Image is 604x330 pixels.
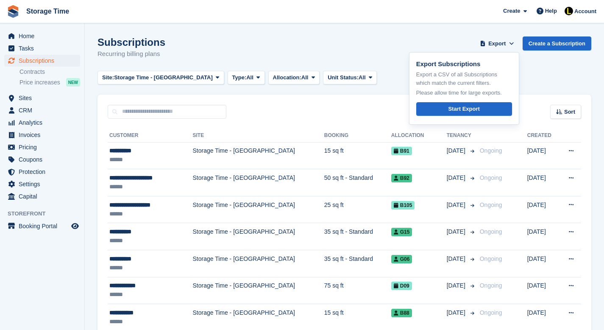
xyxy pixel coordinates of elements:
span: [DATE] [447,173,467,182]
span: All [246,73,253,82]
span: Ongoing [480,255,502,262]
a: menu [4,190,80,202]
td: [DATE] [527,196,558,223]
th: Customer [108,129,192,143]
span: Subscriptions [19,55,70,67]
a: menu [4,129,80,141]
span: Ongoing [480,228,502,235]
td: Storage Time - [GEOGRAPHIC_DATA] [192,196,324,223]
button: Export [479,36,516,50]
td: 15 sq ft [324,142,391,169]
span: Create [503,7,520,15]
div: Start Export [448,105,479,113]
td: 35 sq ft - Standard [324,223,391,250]
a: menu [4,166,80,178]
button: Type: All [228,71,265,85]
td: 35 sq ft - Standard [324,250,391,277]
td: 75 sq ft [324,277,391,304]
span: B88 [391,309,412,317]
a: menu [4,42,80,54]
span: Export [488,39,506,48]
span: Capital [19,190,70,202]
span: Unit Status: [328,73,359,82]
th: Booking [324,129,391,143]
td: Storage Time - [GEOGRAPHIC_DATA] [192,250,324,277]
span: Tasks [19,42,70,54]
span: G06 [391,255,412,263]
td: 25 sq ft [324,196,391,223]
button: Allocation: All [268,71,320,85]
span: CRM [19,104,70,116]
p: Recurring billing plans [97,49,165,59]
a: Price increases NEW [19,78,80,87]
a: menu [4,141,80,153]
img: Laaibah Sarwar [565,7,573,15]
td: Storage Time - [GEOGRAPHIC_DATA] [192,142,324,169]
button: Unit Status: All [323,71,377,85]
p: Export a CSV of all Subscriptions which match the current filters. [416,70,512,87]
th: Site [192,129,324,143]
a: menu [4,104,80,116]
span: Home [19,30,70,42]
span: Type: [232,73,247,82]
img: stora-icon-8386f47178a22dfd0bd8f6a31ec36ba5ce8667c1dd55bd0f319d3a0aa187defe.svg [7,5,19,18]
span: All [359,73,366,82]
span: Pricing [19,141,70,153]
a: menu [4,117,80,129]
th: Created [527,129,558,143]
span: Sites [19,92,70,104]
span: [DATE] [447,308,467,317]
a: menu [4,178,80,190]
span: [DATE] [447,281,467,290]
p: Please allow time for large exports. [416,89,512,97]
a: menu [4,220,80,232]
span: [DATE] [447,254,467,263]
span: Settings [19,178,70,190]
td: Storage Time - [GEOGRAPHIC_DATA] [192,169,324,196]
span: Account [574,7,596,16]
span: Ongoing [480,201,502,208]
span: [DATE] [447,227,467,236]
th: Allocation [391,129,447,143]
div: NEW [66,78,80,87]
span: G15 [391,228,412,236]
td: [DATE] [527,250,558,277]
span: [DATE] [447,201,467,210]
span: [DATE] [447,146,467,155]
th: Tenancy [447,129,476,143]
a: Start Export [416,102,512,116]
td: [DATE] [527,142,558,169]
span: Ongoing [480,309,502,316]
td: [DATE] [527,277,558,304]
td: Storage Time - [GEOGRAPHIC_DATA] [192,277,324,304]
span: Storefront [8,210,84,218]
span: All [301,73,309,82]
span: Coupons [19,154,70,165]
span: Analytics [19,117,70,129]
span: D09 [391,282,412,290]
span: B91 [391,147,412,155]
a: menu [4,55,80,67]
span: Invoices [19,129,70,141]
span: Booking Portal [19,220,70,232]
button: Site: Storage Time - [GEOGRAPHIC_DATA] [97,71,224,85]
span: Help [545,7,557,15]
td: [DATE] [527,223,558,250]
span: Price increases [19,78,60,87]
h1: Subscriptions [97,36,165,48]
a: menu [4,154,80,165]
span: Ongoing [480,282,502,289]
span: Site: [102,73,114,82]
p: Export Subscriptions [416,59,512,69]
span: Allocation: [273,73,301,82]
span: Sort [564,108,575,116]
a: Preview store [70,221,80,231]
a: Storage Time [23,4,72,18]
span: Storage Time - [GEOGRAPHIC_DATA] [114,73,213,82]
a: Create a Subscription [523,36,591,50]
span: Ongoing [480,174,502,181]
a: menu [4,30,80,42]
a: Contracts [19,68,80,76]
td: [DATE] [527,169,558,196]
span: B92 [391,174,412,182]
